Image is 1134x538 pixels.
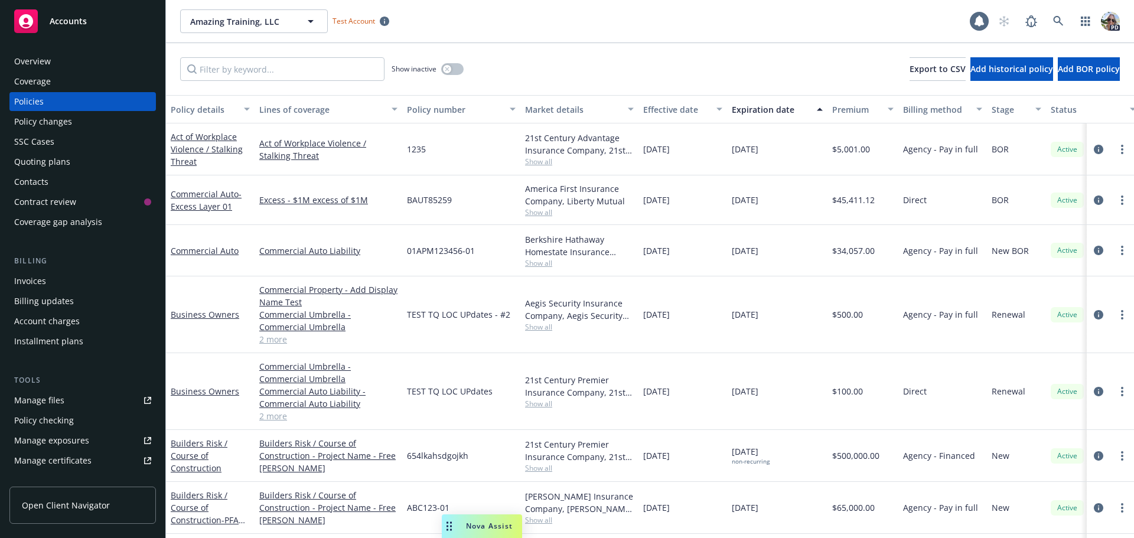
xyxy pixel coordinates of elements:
[732,445,770,465] span: [DATE]
[1091,243,1106,257] a: circleInformation
[732,103,810,116] div: Expiration date
[9,374,156,386] div: Tools
[14,92,44,111] div: Policies
[732,501,758,514] span: [DATE]
[1055,386,1079,397] span: Active
[259,308,397,333] a: Commercial Umbrella - Commercial Umbrella
[525,297,634,322] div: Aegis Security Insurance Company, Aegis Security Insurance Company
[970,57,1053,81] button: Add historical policy
[171,188,242,212] a: Commercial Auto
[1091,384,1106,399] a: circleInformation
[9,451,156,470] a: Manage certificates
[407,501,449,514] span: ABC123-01
[407,385,493,397] span: TEST TQ LOC UPdates
[14,431,89,450] div: Manage exposures
[407,308,510,321] span: TEST TQ LOC UPdates - #2
[259,103,384,116] div: Lines of coverage
[992,9,1016,33] a: Start snowing
[9,5,156,38] a: Accounts
[171,131,243,167] a: Act of Workplace Violence / Stalking Threat
[9,471,156,490] a: Manage claims
[259,385,397,410] a: Commercial Auto Liability - Commercial Auto Liability
[9,52,156,71] a: Overview
[525,399,634,409] span: Show all
[1115,384,1129,399] a: more
[525,438,634,463] div: 21st Century Premier Insurance Company, 21st Century Insurance Group, RT Specialty Insurance Serv...
[1058,63,1120,74] span: Add BOR policy
[22,499,110,511] span: Open Client Navigator
[525,207,634,217] span: Show all
[1115,243,1129,257] a: more
[643,143,670,155] span: [DATE]
[259,437,397,474] a: Builders Risk / Course of Construction - Project Name - Free [PERSON_NAME]
[903,244,978,257] span: Agency - Pay in full
[832,244,875,257] span: $34,057.00
[407,103,503,116] div: Policy number
[1115,501,1129,515] a: more
[14,332,83,351] div: Installment plans
[259,410,397,422] a: 2 more
[903,449,975,462] span: Agency - Financed
[190,15,292,28] span: Amazing Training, LLC
[525,515,634,525] span: Show all
[1055,195,1079,206] span: Active
[643,501,670,514] span: [DATE]
[525,490,634,515] div: [PERSON_NAME] Insurance Company, [PERSON_NAME] Insurance, CRC Group
[255,95,402,123] button: Lines of coverage
[987,95,1046,123] button: Stage
[14,152,70,171] div: Quoting plans
[732,458,770,465] div: non-recurring
[903,194,927,206] span: Direct
[732,244,758,257] span: [DATE]
[1091,449,1106,463] a: circleInformation
[832,308,863,321] span: $500.00
[14,411,74,430] div: Policy checking
[9,255,156,267] div: Billing
[992,143,1009,155] span: BOR
[9,152,156,171] a: Quoting plans
[14,52,51,71] div: Overview
[832,194,875,206] span: $45,411.12
[259,283,397,308] a: Commercial Property - Add Display Name Test
[171,438,227,474] a: Builders Risk / Course of Construction
[14,312,80,331] div: Account charges
[525,156,634,167] span: Show all
[525,132,634,156] div: 21st Century Advantage Insurance Company, 21st Century Insurance Group, Abacus Insurance Brokers
[9,431,156,450] a: Manage exposures
[1055,451,1079,461] span: Active
[14,172,48,191] div: Contacts
[466,521,513,531] span: Nova Assist
[9,172,156,191] a: Contacts
[333,16,375,26] span: Test Account
[171,103,237,116] div: Policy details
[14,272,46,291] div: Invoices
[171,188,242,212] span: - Excess Layer 01
[1055,245,1079,256] span: Active
[14,213,102,231] div: Coverage gap analysis
[992,449,1009,462] span: New
[1058,57,1120,81] button: Add BOR policy
[171,490,239,538] a: Builders Risk / Course of Construction
[992,244,1029,257] span: New BOR
[903,103,969,116] div: Billing method
[14,72,51,91] div: Coverage
[392,64,436,74] span: Show inactive
[1091,142,1106,156] a: circleInformation
[525,182,634,207] div: America First Insurance Company, Liberty Mutual
[903,308,978,321] span: Agency - Pay in full
[442,514,522,538] button: Nova Assist
[732,385,758,397] span: [DATE]
[1019,9,1043,33] a: Report a Bug
[525,103,621,116] div: Market details
[166,95,255,123] button: Policy details
[171,386,239,397] a: Business Owners
[1091,193,1106,207] a: circleInformation
[1115,142,1129,156] a: more
[171,309,239,320] a: Business Owners
[180,9,328,33] button: Amazing Training, LLC
[1115,193,1129,207] a: more
[1055,309,1079,320] span: Active
[1051,103,1123,116] div: Status
[9,112,156,131] a: Policy changes
[992,308,1025,321] span: Renewal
